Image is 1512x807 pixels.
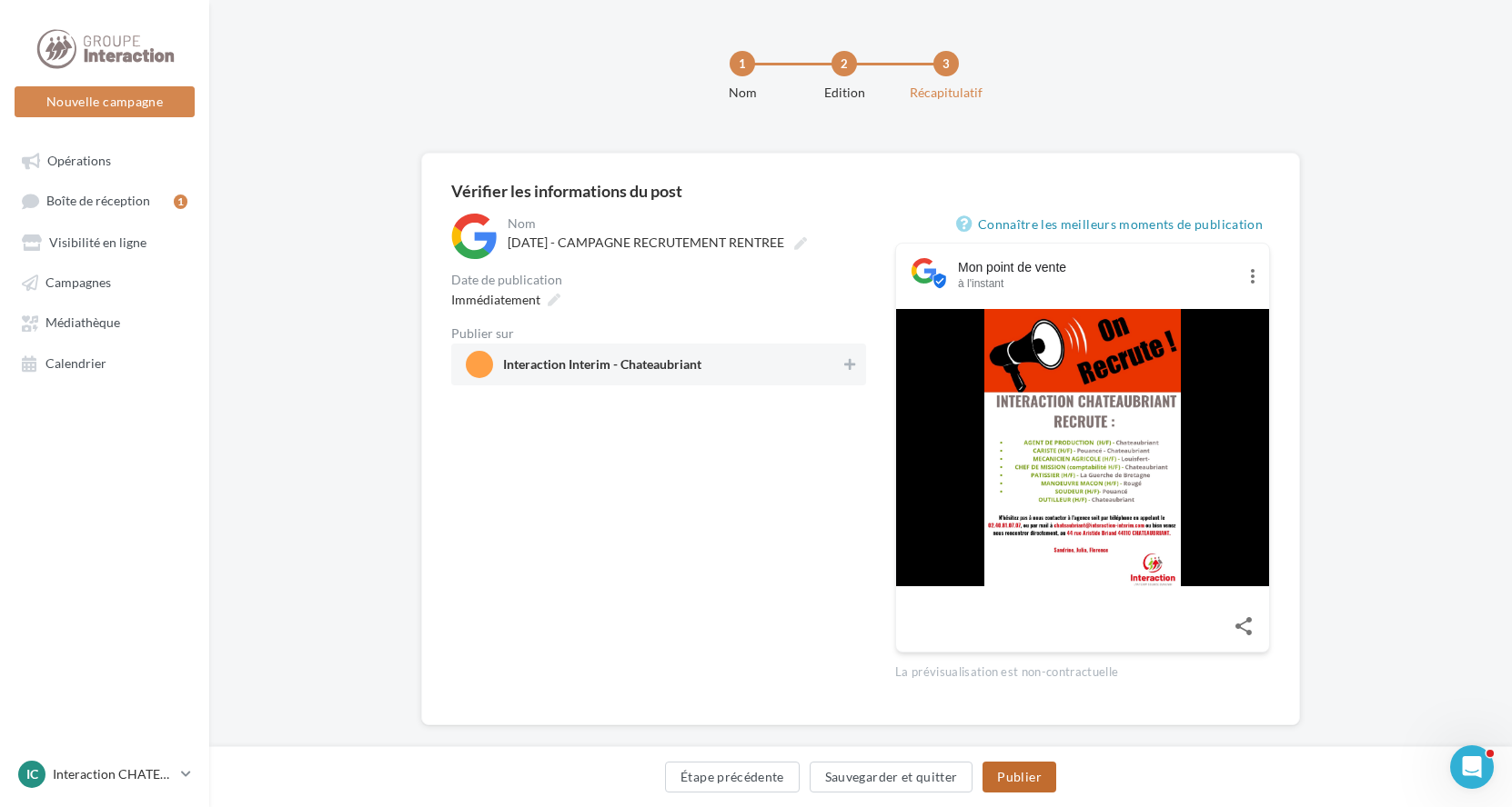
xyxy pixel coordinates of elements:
[933,51,959,76] div: 3
[11,265,198,298] a: Campagnes
[832,51,857,76] div: 2
[1450,745,1494,789] iframe: Intercom live chat
[11,144,198,176] a: Opérations
[45,315,120,331] span: Médiathèque
[451,327,866,340] div: Publier sur
[53,765,174,783] p: Interaction CHATEAUBRIANT
[684,84,801,102] div: Nom
[11,305,198,338] a: Médiathèque
[508,217,862,230] div: Nom
[45,274,111,290] span: Campagnes
[956,214,1270,235] a: Connaître les meilleurs moments de publication
[451,292,540,307] span: Immédiatement
[888,84,1004,102] div: Récapitulatif
[984,309,1181,586] img: Interaction Châteaubriant recrute (4)_page-0001
[26,765,38,783] span: IC
[11,184,198,217] a: Boîte de réception1
[174,194,187,209] div: 1
[730,51,755,76] div: 1
[895,657,1270,681] div: La prévisualisation est non-contractuelle
[11,346,198,379] a: Calendrier
[11,225,198,258] a: Visibilité en ligne
[810,762,973,792] button: Sauvegarder et quitter
[45,355,106,371] span: Calendrier
[15,757,195,792] a: IC Interaction CHATEAUBRIANT
[47,153,111,168] span: Opérations
[15,86,195,117] button: Nouvelle campagne
[958,276,1236,291] div: à l'instant
[451,183,1270,199] div: Vérifier les informations du post
[958,258,1236,276] div: Mon point de vente
[451,274,866,286] div: Date de publication
[49,234,146,250] span: Visibilité en ligne
[983,762,1055,792] button: Publier
[508,234,784,250] span: [DATE] - CAMPAGNE RECRUTEMENT RENTREE
[665,762,800,792] button: Étape précédente
[786,84,902,102] div: Edition
[503,358,701,378] span: Interaction Interim - Chateaubriant
[46,194,150,209] span: Boîte de réception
